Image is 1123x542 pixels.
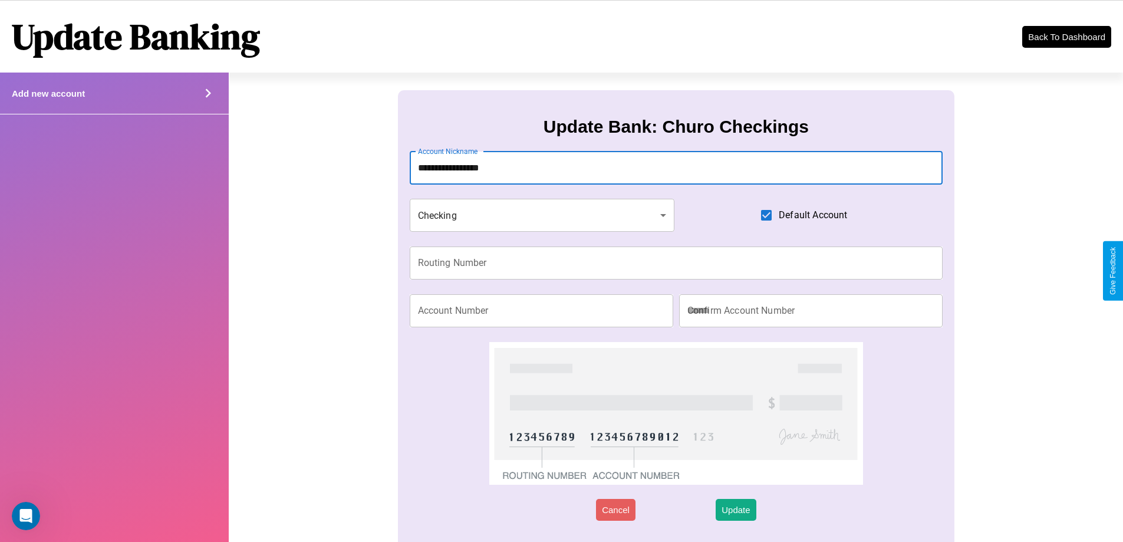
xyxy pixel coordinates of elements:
button: Cancel [596,499,635,521]
h1: Update Banking [12,12,260,61]
label: Account Nickname [418,146,478,156]
div: Checking [410,199,675,232]
h4: Add new account [12,88,85,98]
button: Update [716,499,756,521]
div: Give Feedback [1109,247,1117,295]
button: Back To Dashboard [1022,26,1111,48]
iframe: Intercom live chat [12,502,40,530]
h3: Update Bank: Churo Checkings [544,117,809,137]
span: Default Account [779,208,847,222]
img: check [489,342,862,485]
